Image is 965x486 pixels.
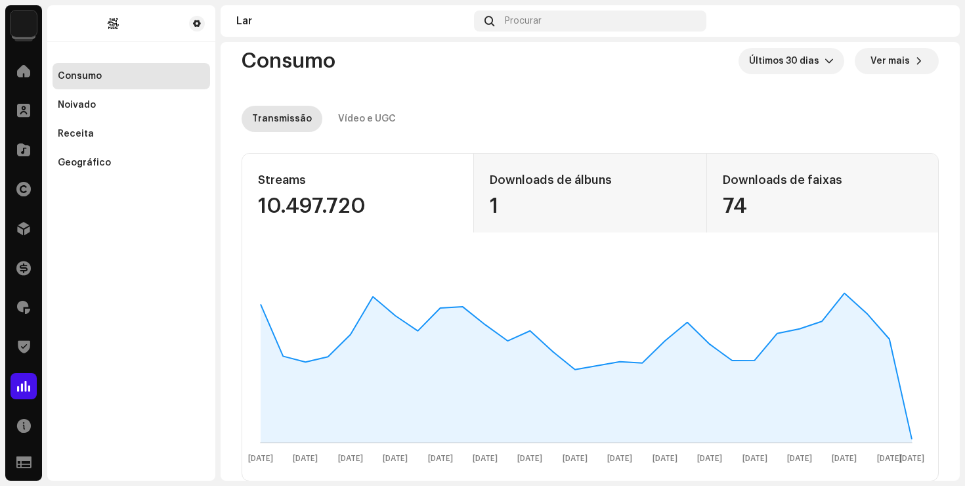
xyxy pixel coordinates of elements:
span: Últimos 30 dias [749,48,825,74]
img: c86870aa-2232-4ba3-9b41-08f587110171 [11,11,37,37]
text: [DATE] [607,454,632,463]
text: [DATE] [563,454,588,463]
text: [DATE] [742,454,767,463]
button: Ver mais [855,48,939,74]
font: Geográfico [58,158,111,167]
text: [DATE] [383,454,408,463]
font: Streams [258,174,306,186]
re-m-nav-item: Receita [53,121,210,147]
div: Geográfico [58,158,111,168]
div: gatilho suspenso [825,48,834,74]
re-m-nav-item: Noivado [53,92,210,118]
text: [DATE] [473,454,498,463]
text: [DATE] [653,454,677,463]
img: 25800e32-e94c-4f6b-8929-2acd5ee19673 [923,11,944,32]
font: Consumo [242,51,335,72]
font: Vídeo e UGC [338,114,396,123]
font: 74 [723,196,747,217]
text: [DATE] [787,454,812,463]
div: Consumo [58,71,102,81]
font: Últimos 30 dias [749,56,819,66]
font: Downloads de faixas [723,174,842,186]
font: 10.497.720 [258,196,366,217]
text: [DATE] [877,454,902,463]
text: [DATE] [697,454,722,463]
text: [DATE] [899,454,924,463]
font: Transmissão [252,114,312,123]
text: [DATE] [428,454,453,463]
text: [DATE] [517,454,542,463]
font: Noivado [58,100,96,110]
font: Ver mais [870,56,910,66]
font: Consumo [58,72,102,81]
text: [DATE] [832,454,857,463]
font: Downloads de álbuns [490,174,612,186]
font: Receita [58,129,94,139]
font: Procurar [505,16,542,26]
img: f599b786-36f7-43ff-9e93-dc84791a6e00 [58,16,168,32]
text: [DATE] [338,454,363,463]
re-m-nav-item: Geográfico [53,150,210,176]
div: Receita [58,129,94,139]
font: 1 [490,196,498,217]
text: [DATE] [248,454,273,463]
font: Lar [236,16,252,26]
re-m-nav-item: Consumo [53,63,210,89]
text: [DATE] [293,454,318,463]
